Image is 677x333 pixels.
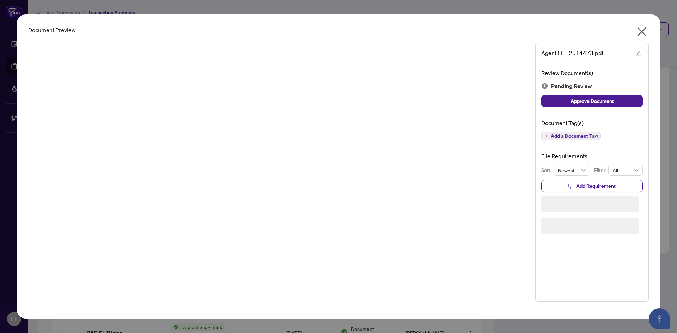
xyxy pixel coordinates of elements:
[541,166,554,174] p: Sort:
[544,134,548,138] span: plus
[541,95,643,107] button: Approve Document
[636,51,641,56] span: edit
[551,134,598,138] span: Add a Document Tag
[28,26,649,34] div: Document Preview
[594,166,608,174] p: Filter:
[558,165,586,175] span: Newest
[571,95,614,107] span: Approve Document
[612,165,639,175] span: All
[541,82,548,90] img: Document Status
[541,152,643,160] h4: File Requirements
[649,308,670,329] button: Open asap
[541,132,601,140] button: Add a Document Tag
[541,180,643,192] button: Add Requirement
[541,119,643,127] h4: Document Tag(s)
[551,81,592,91] span: Pending Review
[636,26,647,37] span: close
[541,69,643,77] h4: Review Document(s)
[576,180,616,192] span: Add Requirement
[541,49,603,57] span: Agent EFT 2514473.pdf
